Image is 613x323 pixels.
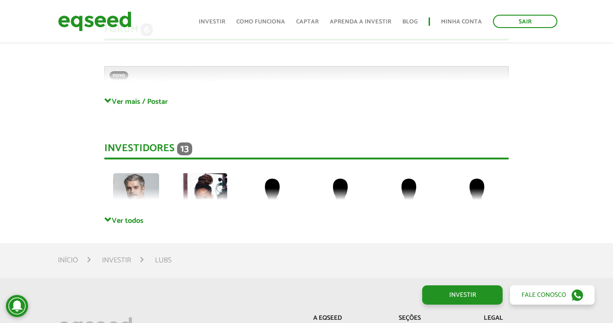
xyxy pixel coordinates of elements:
[249,173,295,219] img: default-user.png
[402,19,418,25] a: Blog
[422,285,503,305] a: Investir
[181,173,227,219] img: picture-90970-1668946421.jpg
[330,19,391,25] a: Aprenda a investir
[493,15,557,28] a: Sair
[104,142,509,159] div: Investidores
[510,285,595,305] a: Fale conosco
[317,173,363,219] img: default-user.png
[441,19,482,25] a: Minha conta
[454,173,500,219] img: default-user.png
[386,173,432,219] img: default-user.png
[236,19,285,25] a: Como funciona
[104,216,509,225] a: Ver todos
[113,173,159,219] img: picture-123564-1758224931.png
[58,257,78,264] a: Início
[484,315,555,323] p: Legal
[199,19,225,25] a: Investir
[58,9,132,34] img: EqSeed
[313,315,384,323] p: A EqSeed
[104,97,509,106] a: Ver mais / Postar
[177,142,192,155] span: 13
[155,254,172,266] li: Lubs
[296,19,319,25] a: Captar
[102,257,131,264] a: Investir
[399,315,470,323] p: Seções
